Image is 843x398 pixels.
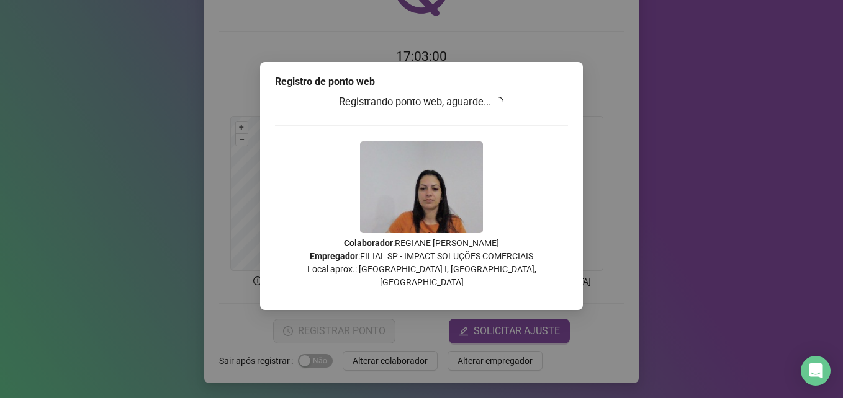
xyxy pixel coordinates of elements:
h3: Registrando ponto web, aguarde... [275,94,568,110]
div: Open Intercom Messenger [801,356,831,386]
p: : REGIANE [PERSON_NAME] : FILIAL SP - IMPACT SOLUÇÕES COMERCIAIS Local aprox.: [GEOGRAPHIC_DATA] ... [275,237,568,289]
span: loading [492,94,506,108]
strong: Empregador [310,251,358,261]
img: Z [360,141,483,233]
strong: Colaborador [344,238,393,248]
div: Registro de ponto web [275,74,568,89]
